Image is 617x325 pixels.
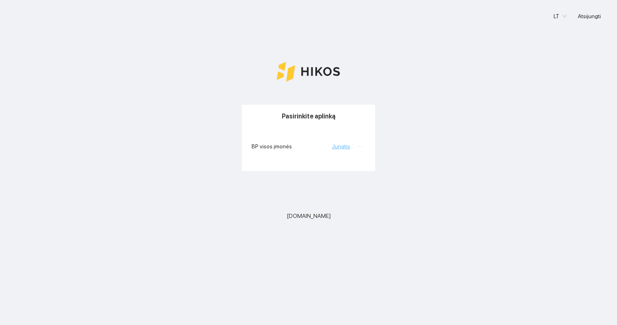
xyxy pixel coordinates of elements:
[252,105,365,128] div: Pasirinkite aplinką
[357,144,362,149] span: ellipsis
[554,10,567,22] span: LT
[252,137,365,156] li: BP visos įmonės
[578,12,601,21] span: Atsijungti
[332,143,350,150] a: Jungtis
[287,211,331,220] span: [DOMAIN_NAME]
[571,10,607,23] button: Atsijungti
